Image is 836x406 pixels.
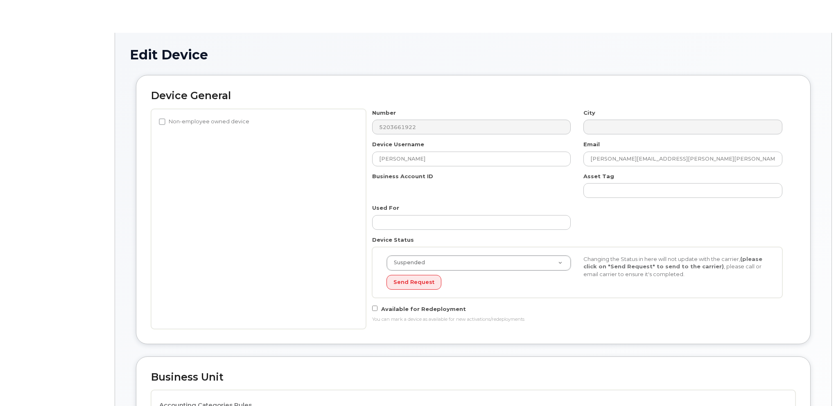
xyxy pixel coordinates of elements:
[372,316,782,323] div: You can mark a device as available for new activations/redeployments
[583,172,614,180] label: Asset Tag
[130,48,817,62] h1: Edit Device
[372,172,433,180] label: Business Account ID
[583,109,595,117] label: City
[577,255,774,278] div: Changing the Status in here will not update with the carrier, , please call or email carrier to e...
[159,117,249,127] label: Non-employee owned device
[372,306,377,311] input: Available for Redeployment
[381,306,466,312] span: Available for Redeployment
[372,141,424,148] label: Device Username
[151,372,795,383] h2: Business Unit
[151,90,795,102] h2: Device General
[583,141,600,148] label: Email
[159,118,165,125] input: Non-employee owned device
[389,259,425,266] span: Suspended
[372,236,414,244] label: Device Status
[387,256,571,270] a: Suspended
[386,275,441,290] button: Send Request
[372,204,399,212] label: Used For
[372,109,396,117] label: Number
